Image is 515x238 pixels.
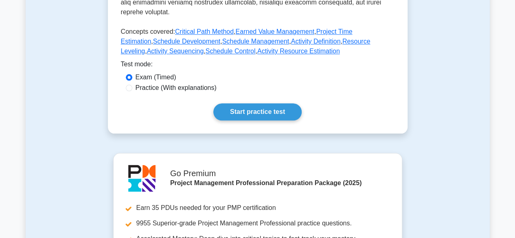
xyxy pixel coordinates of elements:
[257,48,340,55] a: Activity Resource Estimation
[235,28,314,35] a: Earned Value Management
[136,72,176,82] label: Exam (Timed)
[206,48,256,55] a: Schedule Control
[175,28,234,35] a: Critical Path Method
[121,59,394,72] div: Test mode:
[136,83,217,93] label: Practice (With explanations)
[213,103,302,120] a: Start practice test
[121,27,394,59] p: Concepts covered: , , , , , , , , ,
[291,38,341,45] a: Activity Definition
[153,38,220,45] a: Schedule Development
[222,38,289,45] a: Schedule Management
[147,48,204,55] a: Activity Sequencing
